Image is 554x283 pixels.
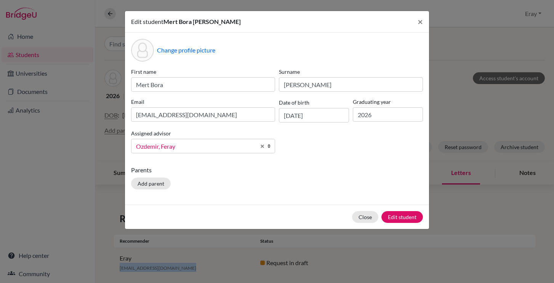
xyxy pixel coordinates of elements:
button: Close [411,11,429,32]
div: Profile picture [131,39,154,62]
span: Ozdemir, Feray [136,141,256,151]
span: Mert Bora [PERSON_NAME] [163,18,241,25]
p: Parents [131,165,423,175]
button: Close [352,211,378,223]
span: Edit student [131,18,163,25]
label: Date of birth [279,99,309,107]
label: Surname [279,68,423,76]
span: × [418,16,423,27]
label: Email [131,98,275,106]
button: Add parent [131,178,171,189]
label: Assigned advisor [131,129,171,137]
button: Edit student [381,211,423,223]
label: First name [131,68,275,76]
label: Graduating year [353,98,423,106]
input: dd/mm/yyyy [279,108,349,122]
